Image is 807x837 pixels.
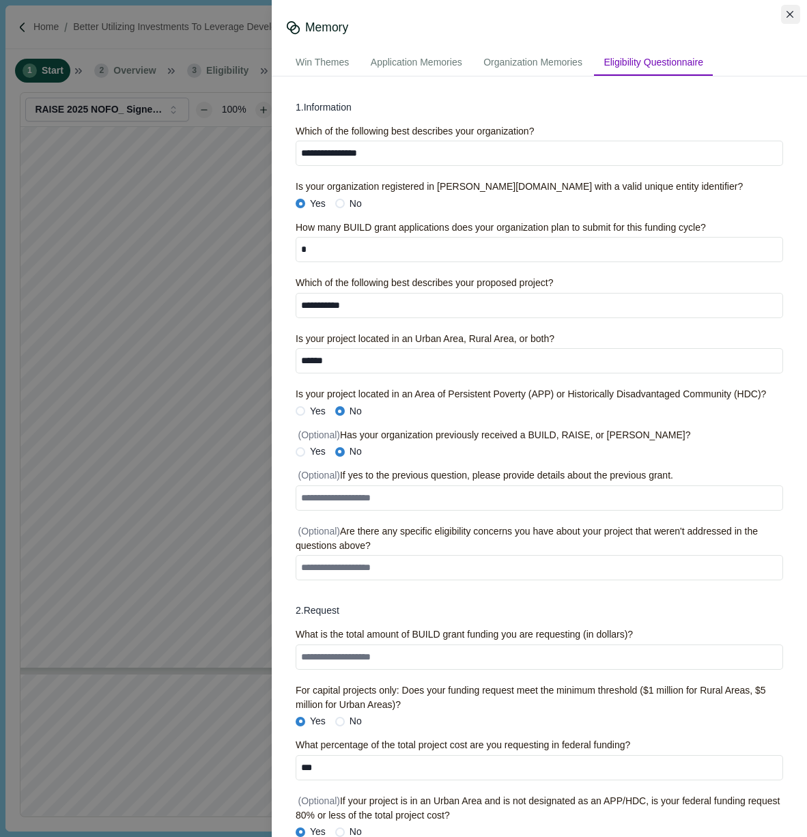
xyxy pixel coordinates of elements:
div: Eligibility Questionnaire [594,51,713,76]
div: Is your organization registered in [PERSON_NAME][DOMAIN_NAME] with a valid unique entity identifier? [296,180,743,194]
span: No [350,714,362,728]
div: Which of the following best describes your organization? [296,124,534,139]
div: Has your organization previously received a BUILD, RAISE, or [PERSON_NAME]? [296,428,691,442]
span: No [350,444,362,459]
div: Organization Memories [474,51,592,76]
button: Close [781,5,800,24]
div: Is your project located in an Area of Persistent Poverty (APP) or Historically Disadvantaged Comm... [296,387,766,401]
span: Yes [310,714,326,728]
div: What is the total amount of BUILD grant funding you are requesting (in dollars)? [296,627,633,642]
div: Are there any specific eligibility concerns you have about your project that weren't addressed in... [296,524,783,553]
div: Application Memories [361,51,472,76]
div: Which of the following best describes your proposed project? [296,276,553,290]
span: Yes [310,404,326,418]
div: Is your project located in an Urban Area, Rural Area, or both? [296,332,554,346]
span: No [350,197,362,211]
div: How many BUILD grant applications does your organization plan to submit for this funding cycle? [296,221,706,235]
div: If your project is in an Urban Area and is not designated as an APP/HDC, is your federal funding ... [296,794,783,823]
div: What percentage of the total project cost are you requesting in federal funding? [296,738,630,752]
span: No [350,404,362,418]
div: Win Themes [286,51,358,76]
h4: 1 . Information [296,100,783,115]
span: Yes [310,197,326,211]
div: Memory [305,19,348,36]
span: (Optional) [298,470,340,481]
span: Yes [310,444,326,459]
div: For capital projects only: Does your funding request meet the minimum threshold ($1 million for R... [296,683,783,712]
span: (Optional) [298,526,340,537]
h4: 2 . Request [296,604,783,618]
span: (Optional) [298,429,340,440]
span: (Optional) [298,795,340,806]
div: If yes to the previous question, please provide details about the previous grant. [296,468,673,483]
